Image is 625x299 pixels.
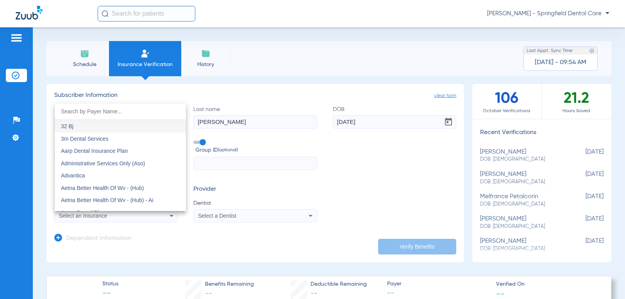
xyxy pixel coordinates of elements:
span: Aetna Better Health Of Wv - (Hub) [61,185,144,191]
span: Aetna Better Health Of Wv - (Hub) - Ai [61,197,154,203]
span: Aarp Dental Insurance Plan [61,148,128,154]
span: Advantica [61,172,85,179]
span: 32 Bj [61,123,73,129]
span: Aetna Dental Plans [61,209,108,216]
span: Administrative Services Only (Aso) [61,160,145,167]
input: dropdown search [55,104,186,120]
span: 3m Dental Services [61,136,108,142]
